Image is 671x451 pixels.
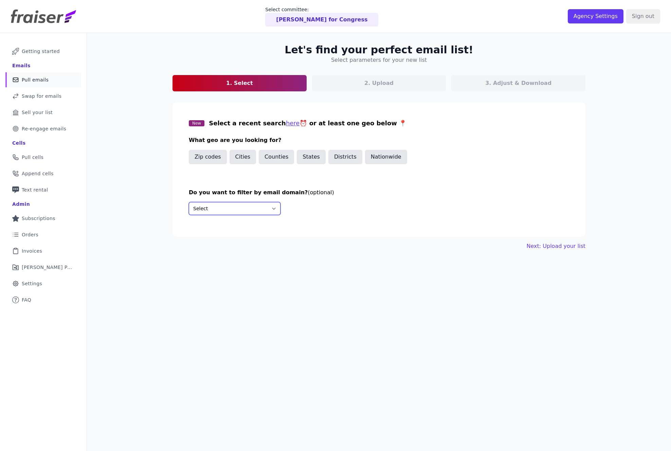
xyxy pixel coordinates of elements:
span: Getting started [22,48,60,55]
button: Districts [328,150,362,164]
a: Sell your list [5,105,81,120]
img: Fraiser Logo [11,10,76,23]
a: Subscriptions [5,211,81,226]
span: Invoices [22,248,42,254]
span: Orders [22,231,38,238]
span: Sell your list [22,109,53,116]
a: [PERSON_NAME] Performance [5,260,81,275]
span: Re-engage emails [22,125,66,132]
div: Admin [12,201,30,208]
span: Text rental [22,186,48,193]
span: Append cells [22,170,54,177]
div: Emails [12,62,31,69]
a: Re-engage emails [5,121,81,136]
a: Text rental [5,182,81,197]
span: Subscriptions [22,215,55,222]
span: (optional) [308,189,334,196]
h3: What geo are you looking for? [189,136,569,144]
button: Nationwide [365,150,407,164]
p: [PERSON_NAME] for Congress [276,16,367,24]
span: FAQ [22,296,31,303]
a: Append cells [5,166,81,181]
span: Select a recent search ⏰ or at least one geo below 📍 [209,120,406,127]
h4: Select parameters for your new list [331,56,427,64]
p: 1. Select [226,79,253,87]
span: [PERSON_NAME] Performance [22,264,73,271]
a: FAQ [5,292,81,307]
button: Next: Upload your list [527,242,585,250]
a: Settings [5,276,81,291]
span: Pull cells [22,154,43,161]
span: New [189,120,204,126]
h2: Let's find your perfect email list! [285,44,473,56]
span: Settings [22,280,42,287]
span: Pull emails [22,76,49,83]
a: 1. Select [173,75,307,91]
a: Getting started [5,44,81,59]
button: Counties [259,150,294,164]
span: Swap for emails [22,93,61,100]
input: Agency Settings [568,9,623,23]
p: Select committee: [265,6,378,13]
button: Cities [230,150,256,164]
input: Sign out [626,9,660,23]
p: 3. Adjust & Download [485,79,551,87]
a: Orders [5,227,81,242]
a: Pull cells [5,150,81,165]
button: States [297,150,326,164]
a: Invoices [5,243,81,258]
span: Do you want to filter by email domain? [189,189,308,196]
a: Swap for emails [5,89,81,104]
button: Zip codes [189,150,227,164]
p: 2. Upload [364,79,394,87]
div: Cells [12,140,25,146]
a: Pull emails [5,72,81,87]
button: here [286,119,300,128]
a: Select committee: [PERSON_NAME] for Congress [265,6,378,26]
